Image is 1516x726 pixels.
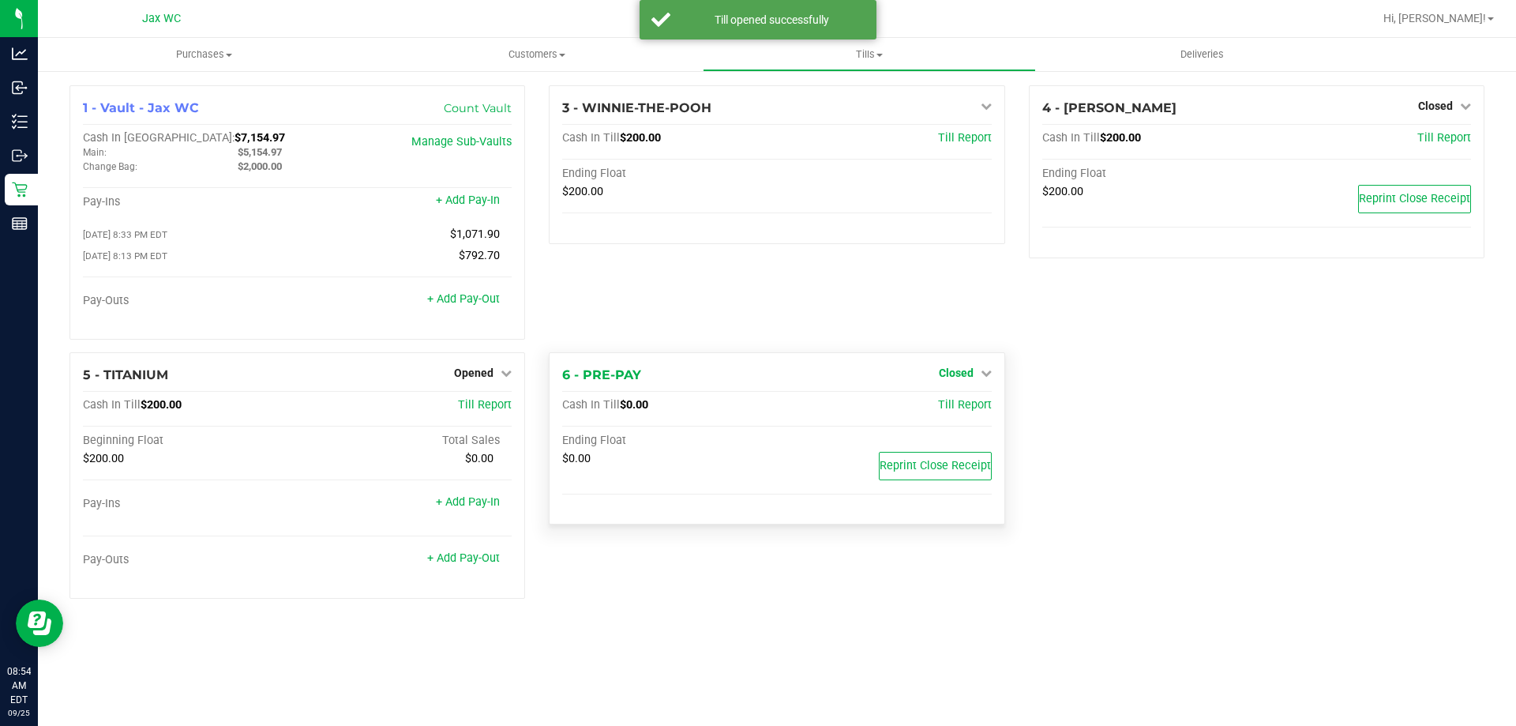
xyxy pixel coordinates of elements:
span: $2,000.00 [238,160,282,172]
span: $1,071.90 [450,228,500,241]
button: Reprint Close Receipt [879,452,992,480]
div: Beginning Float [83,434,298,448]
span: Jax WC [142,12,181,25]
div: Pay-Ins [83,195,298,209]
span: $200.00 [620,131,661,145]
a: Tills [703,38,1035,71]
a: + Add Pay-In [436,495,500,509]
span: Deliveries [1159,47,1245,62]
span: [DATE] 8:13 PM EDT [83,250,167,261]
span: $0.00 [465,452,493,465]
a: + Add Pay-In [436,194,500,207]
span: Tills [704,47,1034,62]
a: Till Report [1417,131,1471,145]
span: Closed [939,367,974,379]
iframe: Resource center [16,600,63,647]
span: Cash In Till [1042,131,1100,145]
inline-svg: Inbound [12,80,28,96]
inline-svg: Inventory [12,114,28,130]
p: 09/25 [7,707,31,719]
span: $0.00 [620,398,648,412]
span: $200.00 [1042,185,1083,198]
a: Till Report [938,131,992,145]
a: Deliveries [1036,38,1368,71]
span: Change Bag: [83,161,137,172]
div: Pay-Ins [83,497,298,511]
span: Cash In [GEOGRAPHIC_DATA]: [83,131,235,145]
span: Opened [454,367,493,379]
span: Closed [1418,100,1453,112]
a: Till Report [938,398,992,412]
div: Ending Float [562,167,777,181]
span: Cash In Till [562,131,620,145]
span: Reprint Close Receipt [880,459,991,472]
inline-svg: Analytics [12,46,28,62]
span: 6 - PRE-PAY [562,367,641,382]
div: Ending Float [1042,167,1257,181]
span: [DATE] 8:33 PM EDT [83,229,167,240]
span: 3 - WINNIE-THE-POOH [562,100,711,115]
span: 1 - Vault - Jax WC [83,100,199,115]
div: Pay-Outs [83,294,298,308]
p: 08:54 AM EDT [7,664,31,707]
a: Manage Sub-Vaults [411,135,512,149]
span: $200.00 [83,452,124,465]
span: Cash In Till [83,398,141,412]
span: $0.00 [562,452,591,465]
span: $5,154.97 [238,146,282,158]
div: Ending Float [562,434,777,448]
span: Cash In Till [562,398,620,412]
a: + Add Pay-Out [427,292,500,306]
inline-svg: Outbound [12,148,28,164]
inline-svg: Retail [12,182,28,197]
a: Count Vault [444,101,512,115]
span: Reprint Close Receipt [1359,192,1470,205]
span: Hi, [PERSON_NAME]! [1383,12,1486,24]
a: + Add Pay-Out [427,551,500,565]
span: $200.00 [1100,131,1141,145]
a: Till Report [458,398,512,412]
div: Total Sales [298,434,512,448]
button: Reprint Close Receipt [1358,185,1471,213]
span: $200.00 [141,398,182,412]
span: $792.70 [459,249,500,262]
inline-svg: Reports [12,216,28,231]
a: Customers [370,38,703,71]
span: Customers [371,47,702,62]
div: Pay-Outs [83,553,298,567]
span: Purchases [38,47,370,62]
span: $7,154.97 [235,131,285,145]
span: 4 - [PERSON_NAME] [1042,100,1176,115]
a: Purchases [38,38,370,71]
span: $200.00 [562,185,603,198]
div: Till opened successfully [679,12,865,28]
span: 5 - TITANIUM [83,367,168,382]
span: Main: [83,147,107,158]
